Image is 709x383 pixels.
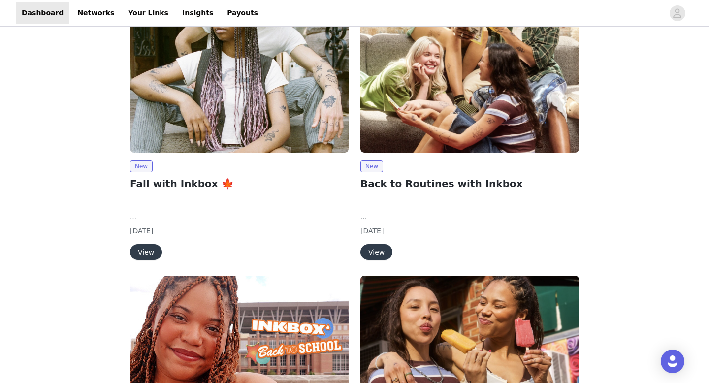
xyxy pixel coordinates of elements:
[130,249,162,256] a: View
[130,176,349,191] h2: Fall with Inkbox 🍁
[360,160,383,172] span: New
[71,2,120,24] a: Networks
[16,2,69,24] a: Dashboard
[122,2,174,24] a: Your Links
[360,227,384,235] span: [DATE]
[360,244,392,260] button: View
[360,249,392,256] a: View
[673,5,682,21] div: avatar
[221,2,264,24] a: Payouts
[130,244,162,260] button: View
[130,227,153,235] span: [DATE]
[360,176,579,191] h2: Back to Routines with Inkbox
[130,160,153,172] span: New
[176,2,219,24] a: Insights
[661,350,684,373] div: Open Intercom Messenger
